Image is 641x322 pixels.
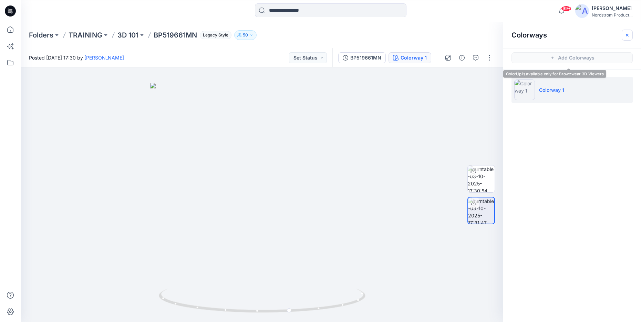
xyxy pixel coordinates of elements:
h2: Colorways [511,31,547,39]
div: Colorway 1 [401,54,427,62]
button: Colorway 1 [389,52,431,63]
button: 50 [234,30,257,40]
div: BP519661MN [350,54,381,62]
button: BP519661MN [338,52,386,63]
span: Legacy Style [200,31,231,39]
a: [PERSON_NAME] [84,55,124,61]
span: 99+ [561,6,571,11]
div: [PERSON_NAME] [592,4,632,12]
button: Legacy Style [197,30,231,40]
p: Colorway 1 [539,86,564,94]
span: Posted [DATE] 17:30 by [29,54,124,61]
img: avatar [575,4,589,18]
div: Nordstrom Product... [592,12,632,18]
p: BP519661MN [154,30,197,40]
p: 50 [243,31,248,39]
button: Details [456,52,467,63]
img: Colorway 1 [514,79,535,100]
a: TRAINING [69,30,102,40]
a: Folders [29,30,53,40]
img: turntable-03-10-2025-17:30:54 [468,165,495,192]
img: turntable-03-10-2025-17:31:47 [468,197,494,224]
a: 3D 101 [117,30,138,40]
